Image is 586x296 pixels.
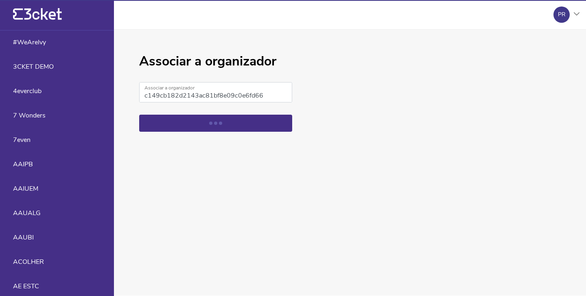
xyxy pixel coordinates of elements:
g: {' '} [13,9,23,20]
h1: Associar a organizador [139,54,292,69]
span: 3CKET DEMO [13,63,54,70]
span: AAIPB [13,161,33,168]
span: AAUBI [13,234,34,241]
span: 4everclub [13,87,42,95]
span: AAIUEM [13,185,38,192]
span: 7 Wonders [13,112,46,119]
input: Associar a organizador [139,82,292,102]
span: #WeAreIvy [13,39,46,46]
div: PR [558,11,566,18]
span: AAUALG [13,209,41,217]
span: 7even [13,136,31,144]
span: AE ESTC [13,283,39,290]
span: ACOLHER [13,258,44,266]
a: {' '} [13,16,62,22]
button: Validar [139,115,292,132]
